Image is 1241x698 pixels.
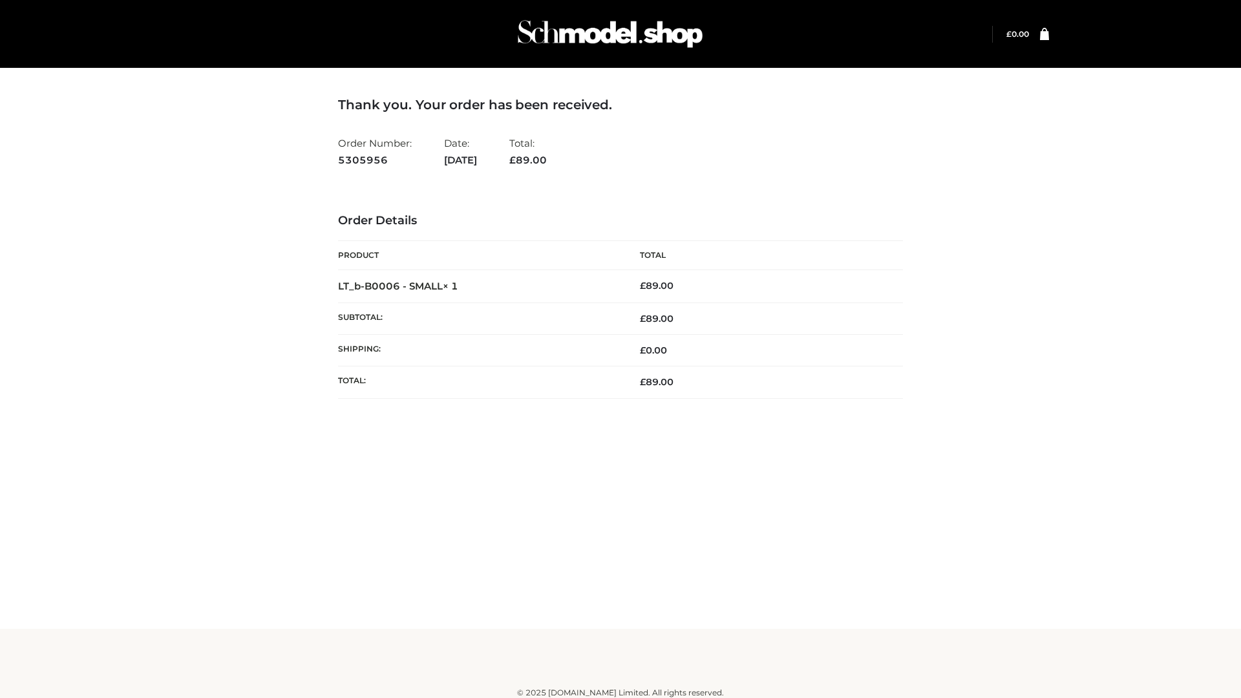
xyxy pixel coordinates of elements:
th: Shipping: [338,335,620,366]
span: 89.00 [640,313,674,324]
span: £ [640,344,646,356]
span: £ [640,313,646,324]
strong: × 1 [443,280,458,292]
h3: Thank you. Your order has been received. [338,97,903,112]
span: £ [640,376,646,388]
span: 89.00 [640,376,674,388]
li: Order Number: [338,132,412,171]
span: £ [640,280,646,291]
strong: LT_b-B0006 - SMALL [338,280,458,292]
th: Total [620,241,903,270]
th: Total: [338,366,620,398]
span: 89.00 [509,154,547,166]
h3: Order Details [338,214,903,228]
strong: [DATE] [444,152,477,169]
th: Product [338,241,620,270]
a: £0.00 [1006,29,1029,39]
li: Date: [444,132,477,171]
span: £ [509,154,516,166]
span: £ [1006,29,1012,39]
th: Subtotal: [338,302,620,334]
strong: 5305956 [338,152,412,169]
bdi: 89.00 [640,280,674,291]
img: Schmodel Admin 964 [513,8,707,59]
bdi: 0.00 [1006,29,1029,39]
li: Total: [509,132,547,171]
bdi: 0.00 [640,344,667,356]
